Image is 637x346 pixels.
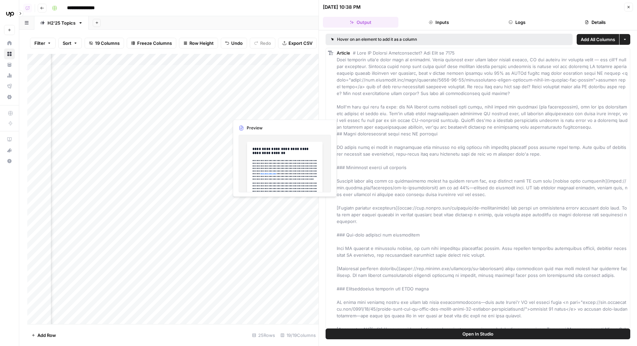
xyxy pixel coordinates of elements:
[30,38,56,49] button: Filter
[63,40,71,46] span: Sort
[221,38,247,49] button: Undo
[337,50,350,56] span: Article
[462,331,493,337] span: Open In Studio
[4,38,15,49] a: Home
[278,330,318,341] div: 19/19 Columns
[260,40,271,46] span: Redo
[577,34,619,45] button: Add All Columns
[278,38,317,49] button: Export CSV
[127,38,176,49] button: Freeze Columns
[34,16,89,30] a: H2'25 Topics
[4,134,15,145] a: AirOps Academy
[250,38,275,49] button: Redo
[4,81,15,92] a: Flightpath
[37,332,56,339] span: Add Row
[137,40,172,46] span: Freeze Columns
[581,36,615,43] span: Add All Columns
[189,40,214,46] span: Row Height
[4,145,15,156] button: What's new?
[179,38,218,49] button: Row Height
[4,49,15,59] a: Browse
[48,20,75,26] div: H2'25 Topics
[4,145,14,155] div: What's new?
[231,40,243,46] span: Undo
[4,156,15,166] button: Help + Support
[4,70,15,81] a: Usage
[34,40,45,46] span: Filter
[323,4,361,10] div: [DATE] 10:38 PM
[331,36,492,42] div: Hover on an element to add it as a column
[58,38,82,49] button: Sort
[4,8,16,20] img: Upwork Logo
[4,92,15,102] a: Settings
[289,40,312,46] span: Export CSV
[557,17,633,28] button: Details
[249,330,278,341] div: 25 Rows
[326,328,630,339] button: Open In Studio
[27,330,60,341] button: Add Row
[323,17,398,28] button: Output
[4,59,15,70] a: Your Data
[479,17,555,28] button: Logs
[95,40,120,46] span: 19 Columns
[401,17,477,28] button: Inputs
[85,38,124,49] button: 19 Columns
[4,5,15,22] button: Workspace: Upwork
